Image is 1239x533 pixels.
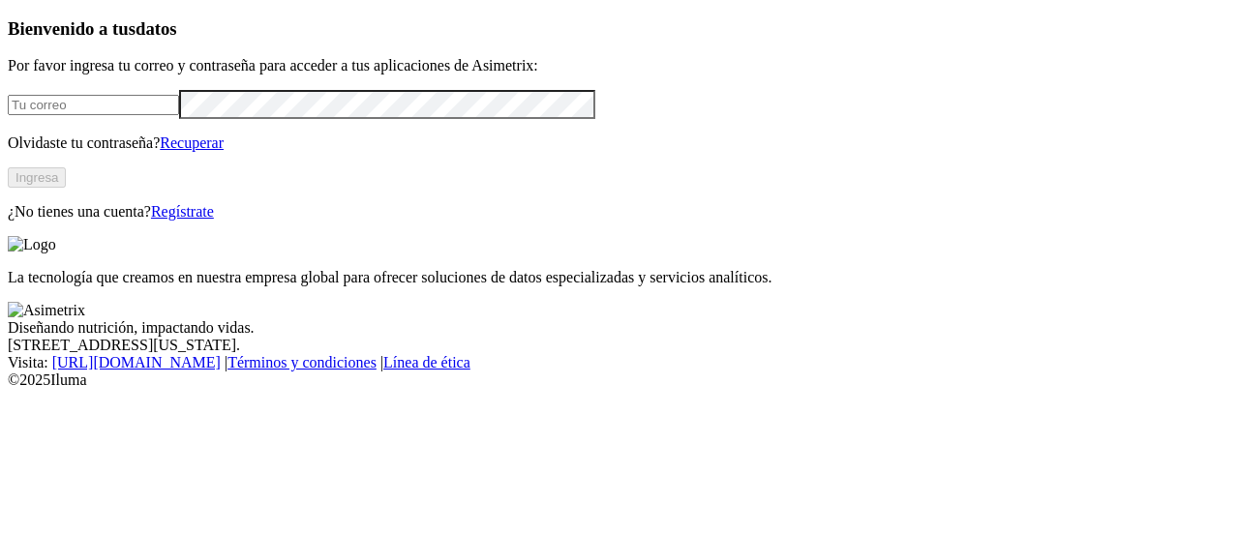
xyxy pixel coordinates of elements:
p: Por favor ingresa tu correo y contraseña para acceder a tus aplicaciones de Asimetrix: [8,57,1231,74]
button: Ingresa [8,167,66,188]
a: Regístrate [151,203,214,220]
img: Logo [8,236,56,253]
input: Tu correo [8,95,179,115]
span: datos [136,18,177,39]
div: Visita : | | [8,354,1231,371]
a: Recuperar [160,134,224,151]
img: Asimetrix [8,302,85,319]
div: © 2025 Iluma [8,371,1231,389]
p: ¿No tienes una cuenta? [8,203,1231,221]
a: Términos y condiciones [227,354,377,370]
a: Línea de ética [383,354,470,370]
h3: Bienvenido a tus [8,18,1231,40]
a: [URL][DOMAIN_NAME] [52,354,221,370]
div: [STREET_ADDRESS][US_STATE]. [8,337,1231,354]
div: Diseñando nutrición, impactando vidas. [8,319,1231,337]
p: Olvidaste tu contraseña? [8,134,1231,152]
p: La tecnología que creamos en nuestra empresa global para ofrecer soluciones de datos especializad... [8,269,1231,286]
